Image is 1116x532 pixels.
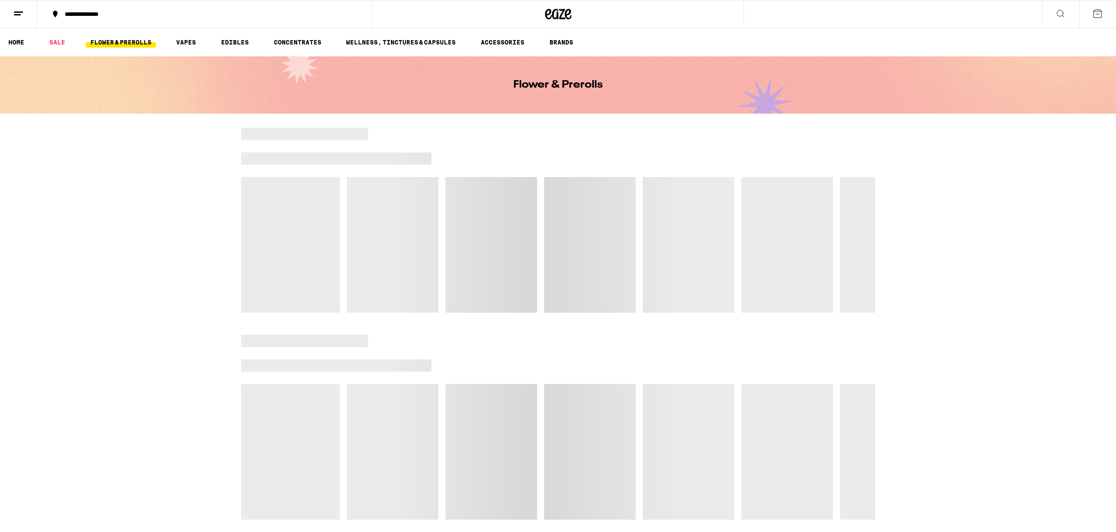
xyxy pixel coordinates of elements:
a: WELLNESS, TINCTURES & CAPSULES [342,37,460,48]
a: VAPES [172,37,200,48]
h1: Flower & Prerolls [513,80,603,90]
a: CONCENTRATES [269,37,326,48]
a: HOME [4,37,29,48]
a: EDIBLES [217,37,253,48]
a: FLOWER & PREROLLS [86,37,156,48]
a: ACCESSORIES [476,37,529,48]
a: SALE [45,37,70,48]
a: BRANDS [545,37,578,48]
